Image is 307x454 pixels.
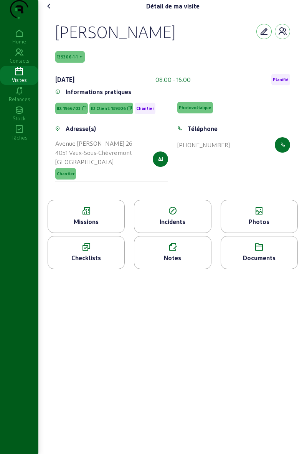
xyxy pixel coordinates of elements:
div: Informations pratiques [66,87,131,96]
div: Photos [221,217,297,226]
div: [DATE] [55,75,74,84]
span: Photovoltaique [179,105,211,110]
div: Documents [221,253,297,263]
div: Incidents [134,217,211,226]
div: 4051 Vaux-Sous-Chèvremont [55,148,132,157]
span: ID Client: 139306 [91,106,126,111]
div: Téléphone [188,124,218,133]
div: 08:00 - 16:00 [155,75,191,84]
div: [GEOGRAPHIC_DATA] [55,157,132,166]
div: Checklists [48,253,124,263]
div: Missions [48,217,124,226]
div: [PHONE_NUMBER] [177,140,230,150]
span: Chantier [57,171,74,176]
div: Détail de ma visite [146,2,200,11]
div: Avenue [PERSON_NAME] 26 [55,139,132,148]
div: Adresse(s) [66,124,96,133]
div: Notes [134,253,211,263]
span: 139306-1-1 [57,54,78,60]
div: [PERSON_NAME] [55,22,175,42]
span: ID: 1956703 [57,106,81,111]
span: Chantier [136,106,154,111]
span: Planifié [273,77,289,82]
